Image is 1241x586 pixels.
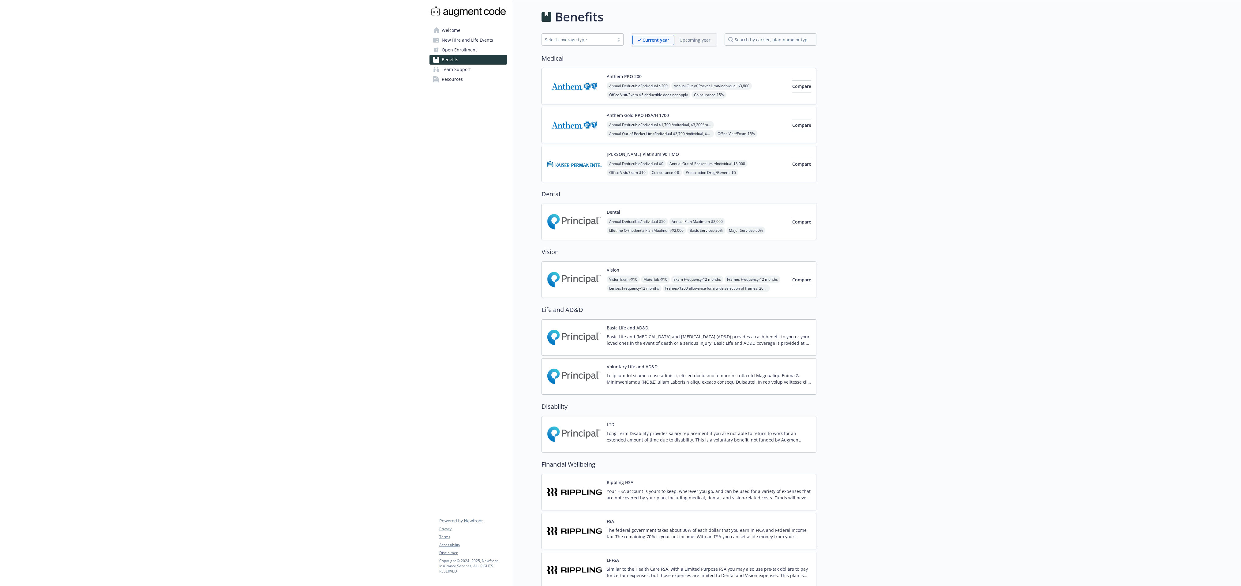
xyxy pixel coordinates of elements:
span: New Hire and Life Events [442,35,493,45]
h2: Medical [542,54,816,63]
span: Team Support [442,65,471,74]
img: Anthem Blue Cross carrier logo [547,112,602,138]
h2: Financial Wellbeing [542,460,816,469]
a: Terms [439,534,507,540]
a: Benefits [429,55,507,65]
span: Prescription Drug/Generic - $5 [683,169,738,176]
div: Select coverage type [545,36,611,43]
p: The federal government takes about 30% of each dollar that you earn in FICA and Federal Income ta... [607,527,811,540]
button: Anthem PPO 200 [607,73,642,80]
span: Resources [442,74,463,84]
span: Coinsurance - 0% [649,169,682,176]
a: Disclaimer [439,550,507,556]
span: Compare [792,219,811,225]
img: Rippling carrier logo [547,479,602,505]
h2: Disability [542,402,816,411]
h2: Dental [542,190,816,199]
p: Long Term Disability provides salary replacement if you are not able to return to work for an ext... [607,430,811,443]
h1: Benefits [555,8,603,26]
span: Lifetime Orthodontia Plan Maximum - $2,000 [607,227,686,234]
span: Vision Exam - $10 [607,276,640,283]
button: Anthem Gold PPO HSA/H 1700 [607,112,669,118]
span: Welcome [442,25,460,35]
span: Open Enrollment [442,45,477,55]
button: Compare [792,216,811,228]
span: Lenses Frequency - 12 months [607,284,662,292]
span: Annual Deductible/Individual - $0 [607,160,666,167]
span: Office Visit/Exam - 15% [715,130,757,137]
img: Kaiser Permanente Insurance Company carrier logo [547,151,602,177]
p: Basic Life and [MEDICAL_DATA] and [MEDICAL_DATA] (AD&D) provides a cash benefit to you or your lo... [607,333,811,346]
button: Vision [607,267,619,273]
img: Principal Financial Group Inc carrier logo [547,421,602,447]
a: Open Enrollment [429,45,507,55]
img: Rippling carrier logo [547,557,602,583]
span: Annual Out-of-Pocket Limit/Individual - $3,000 [667,160,748,167]
span: Compare [792,122,811,128]
h2: Life and AD&D [542,305,816,314]
span: Exam Frequency - 12 months [671,276,723,283]
span: Compare [792,161,811,167]
h2: Vision [542,247,816,257]
span: Annual Plan Maximum - $2,000 [669,218,725,225]
input: search by carrier, plan name or type [725,33,816,46]
img: Anthem Blue Cross carrier logo [547,73,602,99]
span: Materials - $10 [641,276,670,283]
button: Rippling HSA [607,479,633,486]
button: FSA [607,518,614,524]
button: LPFSA [607,557,619,563]
span: Office Visit/Exam - $5 deductible does not apply [607,91,690,99]
button: Compare [792,158,811,170]
span: Annual Out-of-Pocket Limit/Individual - $3,700 /individual, $3,700/ member [607,130,714,137]
span: Compare [792,83,811,89]
span: Annual Deductible/Individual - $200 [607,82,670,90]
img: Principal Financial Group Inc carrier logo [547,209,602,235]
p: Upcoming year [680,37,710,43]
p: Copyright © 2024 - 2025 , Newfront Insurance Services, ALL RIGHTS RESERVED [439,558,507,574]
span: Major Services - 50% [726,227,765,234]
img: Rippling carrier logo [547,518,602,544]
span: Basic Services - 20% [687,227,725,234]
button: Basic Life and AD&D [607,325,648,331]
button: [PERSON_NAME] Platinum 90 HMO [607,151,679,157]
button: Compare [792,119,811,131]
a: Welcome [429,25,507,35]
a: Team Support [429,65,507,74]
p: Your HSA account is yours to keep, wherever you go, and can be used for a variety of expenses tha... [607,488,811,501]
img: Principal Financial Group Inc carrier logo [547,325,602,351]
button: Voluntary Life and AD&D [607,363,658,370]
a: Resources [429,74,507,84]
span: Annual Deductible/Individual - $50 [607,218,668,225]
a: New Hire and Life Events [429,35,507,45]
img: Principal Financial Group Inc carrier logo [547,363,602,389]
p: Similar to the Health Care FSA, with a Limited Purpose FSA you may also use pre-tax dollars to pa... [607,566,811,579]
span: Frames - $200 allowance for a wide selection of frames; 20% off amount over allowance [663,284,770,292]
span: Annual Out-of-Pocket Limit/Individual - $3,800 [671,82,752,90]
span: Annual Deductible/Individual - $1,700 /individual, $3,200/ member [607,121,714,129]
span: Benefits [442,55,458,65]
button: Compare [792,80,811,92]
button: LTD [607,421,614,428]
a: Privacy [439,526,507,532]
img: Principal Financial Group Inc carrier logo [547,267,602,293]
p: Lo ipsumdol si ame conse adipisci, eli sed doeiusmo temporinci utla etd Magnaaliqu Enima & Minimv... [607,372,811,385]
button: Compare [792,274,811,286]
p: Current year [643,37,669,43]
span: Office Visit/Exam - $10 [607,169,648,176]
a: Accessibility [439,542,507,548]
span: Coinsurance - 15% [692,91,726,99]
span: Frames Frequency - 12 months [725,276,780,283]
span: Compare [792,277,811,283]
button: Dental [607,209,620,215]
